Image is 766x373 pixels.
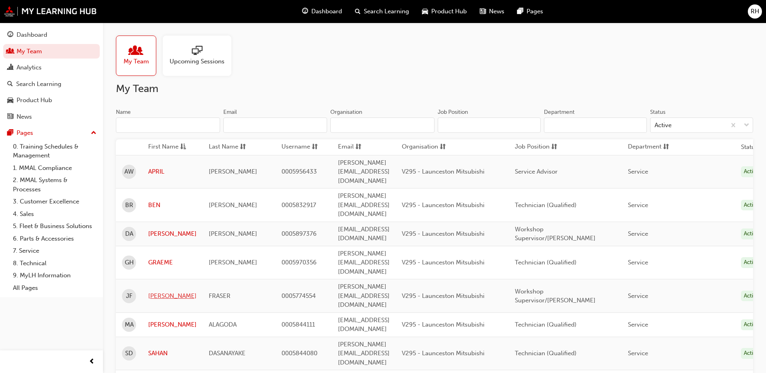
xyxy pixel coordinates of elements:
span: car-icon [7,97,13,104]
div: Status [650,108,665,116]
span: Service [628,259,648,266]
span: Email [338,142,354,152]
span: prev-icon [89,357,95,367]
a: [PERSON_NAME] [148,229,197,239]
span: Workshop Supervisor/[PERSON_NAME] [515,226,596,242]
div: Active [741,319,762,330]
span: BR [125,201,133,210]
div: Job Position [438,108,468,116]
span: Upcoming Sessions [170,57,225,66]
span: sessionType_ONLINE_URL-icon [192,46,202,57]
a: news-iconNews [473,3,511,20]
span: [PERSON_NAME] [209,259,257,266]
button: Last Namesorting-icon [209,142,253,152]
span: news-icon [480,6,486,17]
span: [PERSON_NAME][EMAIL_ADDRESS][DOMAIN_NAME] [338,192,390,218]
a: News [3,109,100,124]
span: 0005897376 [281,230,317,237]
span: Product Hub [431,7,467,16]
span: SD [125,349,133,358]
button: Emailsorting-icon [338,142,382,152]
span: [PERSON_NAME][EMAIL_ADDRESS][DOMAIN_NAME] [338,250,390,275]
span: sorting-icon [312,142,318,152]
span: 0005970356 [281,259,317,266]
div: Email [223,108,237,116]
span: sorting-icon [551,142,557,152]
span: Last Name [209,142,238,152]
div: Dashboard [17,30,47,40]
a: guage-iconDashboard [296,3,348,20]
a: BEN [148,201,197,210]
a: My Team [3,44,100,59]
span: AW [124,167,134,176]
span: 0005844080 [281,350,317,357]
th: Status [741,142,758,152]
span: 0005832917 [281,201,316,209]
span: [PERSON_NAME][EMAIL_ADDRESS][DOMAIN_NAME] [338,283,390,308]
span: Department [628,142,661,152]
a: 1. MMAL Compliance [10,162,100,174]
a: pages-iconPages [511,3,550,20]
span: [PERSON_NAME] [209,201,257,209]
a: All Pages [10,282,100,294]
span: Technician (Qualified) [515,259,577,266]
span: search-icon [355,6,361,17]
span: asc-icon [180,142,186,152]
a: SAHAN [148,349,197,358]
span: [PERSON_NAME] [209,168,257,175]
span: Service [628,168,648,175]
span: GH [125,258,134,267]
div: Organisation [330,108,362,116]
span: V295 - Launceston Mitsubishi [402,321,485,328]
a: Upcoming Sessions [163,36,238,76]
button: Departmentsorting-icon [628,142,672,152]
span: Workshop Supervisor/[PERSON_NAME] [515,288,596,304]
div: Active [655,121,672,130]
button: Organisationsorting-icon [402,142,446,152]
div: Active [741,228,762,239]
a: 0. Training Schedules & Management [10,140,100,162]
span: guage-icon [302,6,308,17]
span: First Name [148,142,178,152]
span: 0005844111 [281,321,315,328]
div: Name [116,108,131,116]
button: RH [748,4,762,19]
span: pages-icon [517,6,523,17]
span: ALAGODA [209,321,237,328]
span: Username [281,142,310,152]
a: search-iconSearch Learning [348,3,416,20]
a: 2. MMAL Systems & Processes [10,174,100,195]
a: 8. Technical [10,257,100,270]
span: Service [628,321,648,328]
span: Service [628,350,648,357]
span: V295 - Launceston Mitsubishi [402,201,485,209]
button: Usernamesorting-icon [281,142,326,152]
span: MA [125,320,134,329]
a: [PERSON_NAME] [148,320,197,329]
h2: My Team [116,82,753,95]
span: News [489,7,504,16]
a: mmal [4,6,97,17]
span: Service Advisor [515,168,558,175]
a: Search Learning [3,77,100,92]
a: 9. MyLH Information [10,269,100,282]
span: sorting-icon [440,142,446,152]
span: sorting-icon [663,142,669,152]
a: GRAEME [148,258,197,267]
span: 0005774554 [281,292,316,300]
button: First Nameasc-icon [148,142,193,152]
span: search-icon [7,81,13,88]
input: Department [544,117,647,133]
div: Active [741,257,762,268]
span: V295 - Launceston Mitsubishi [402,259,485,266]
a: car-iconProduct Hub [416,3,473,20]
input: Organisation [330,117,434,133]
span: [PERSON_NAME] [209,230,257,237]
span: V295 - Launceston Mitsubishi [402,350,485,357]
span: Service [628,201,648,209]
span: news-icon [7,113,13,121]
span: Dashboard [311,7,342,16]
span: Search Learning [364,7,409,16]
span: V295 - Launceston Mitsubishi [402,168,485,175]
button: DashboardMy TeamAnalyticsSearch LearningProduct HubNews [3,26,100,126]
